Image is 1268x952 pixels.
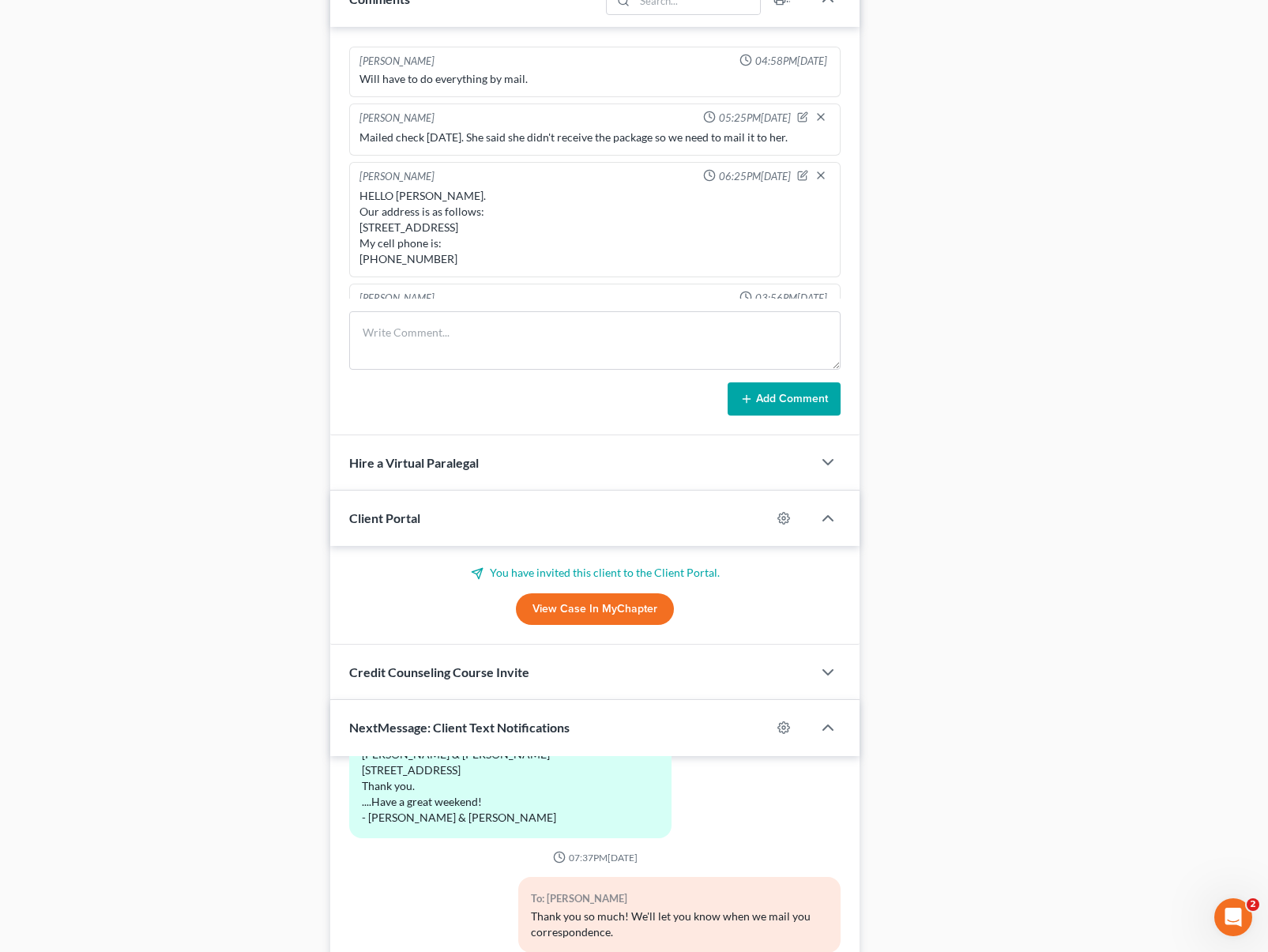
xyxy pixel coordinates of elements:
[359,111,435,126] div: [PERSON_NAME]
[516,593,674,625] a: View Case in MyChapter
[359,169,435,185] div: [PERSON_NAME]
[719,111,791,126] span: 05:25PM[DATE]
[755,54,827,69] span: 04:58PM[DATE]
[349,851,841,864] div: 07:37PM[DATE]
[728,382,841,416] button: Add Comment
[359,291,435,306] div: [PERSON_NAME]
[719,169,791,184] span: 06:25PM[DATE]
[359,130,830,145] div: Mailed check [DATE]. She said she didn't receive the package so we need to mail it to her.
[349,565,841,581] p: You have invited this client to the Client Portal.
[349,720,570,735] span: NextMessage: Client Text Notifications
[349,510,420,525] span: Client Portal
[359,71,830,87] div: Will have to do everything by mail.
[755,291,827,306] span: 03:56PM[DATE]
[531,909,828,940] div: Thank you so much! We'll let you know when we mail you correspondence.
[1247,898,1259,911] span: 2
[359,54,435,69] div: [PERSON_NAME]
[349,455,479,470] span: Hire a Virtual Paralegal
[531,890,828,908] div: To: [PERSON_NAME]
[1214,898,1252,936] iframe: Intercom live chat
[359,188,830,267] div: HELLO [PERSON_NAME]. Our address is as follows: [STREET_ADDRESS] My cell phone is: [PHONE_NUMBER]
[349,664,529,679] span: Credit Counseling Course Invite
